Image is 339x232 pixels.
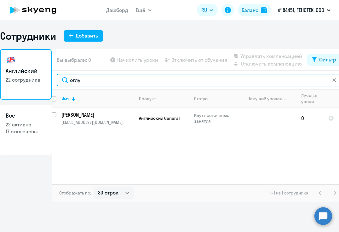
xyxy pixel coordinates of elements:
[76,32,98,39] div: Добавить
[275,3,334,18] button: #184451, ГЕНОТЕК, ООО
[61,111,134,118] a: [PERSON_NAME]
[261,7,267,13] img: balance
[61,119,134,125] p: [EMAIL_ADDRESS][DOMAIN_NAME]
[139,96,189,101] div: Продукт
[6,128,46,135] p: 17 отключены
[64,30,103,42] button: Добавить
[301,93,323,104] div: Личные уроки
[139,115,180,121] span: Английский General
[6,121,46,128] p: 22 активно
[61,96,70,101] div: Имя
[6,67,46,75] h3: Английский
[61,96,134,101] div: Имя
[249,96,284,101] div: Текущий уровень
[194,96,237,101] div: Статус
[61,111,133,118] p: [PERSON_NAME]
[238,4,271,16] button: Балансbalance
[197,4,218,16] button: RU
[319,56,336,63] div: Фильтр
[59,190,91,196] span: Отображать по:
[243,96,296,101] div: Текущий уровень
[6,112,46,120] h3: Все
[301,93,319,104] div: Личные уроки
[201,6,207,14] span: RU
[139,96,156,101] div: Продукт
[136,6,145,14] span: Ещё
[6,55,16,65] img: english
[106,7,128,13] a: Дашборд
[136,4,152,16] button: Ещё
[269,190,308,196] span: 1 - 1 из 1 сотрудника
[6,76,46,83] p: 22 сотрудника
[194,113,237,124] p: Идут постоянные занятия
[278,6,324,14] p: #184451, ГЕНОТЕК, ООО
[296,108,323,129] td: 0
[57,56,91,64] span: Вы выбрали: 0
[242,6,258,14] div: Баланс
[194,96,208,101] div: Статус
